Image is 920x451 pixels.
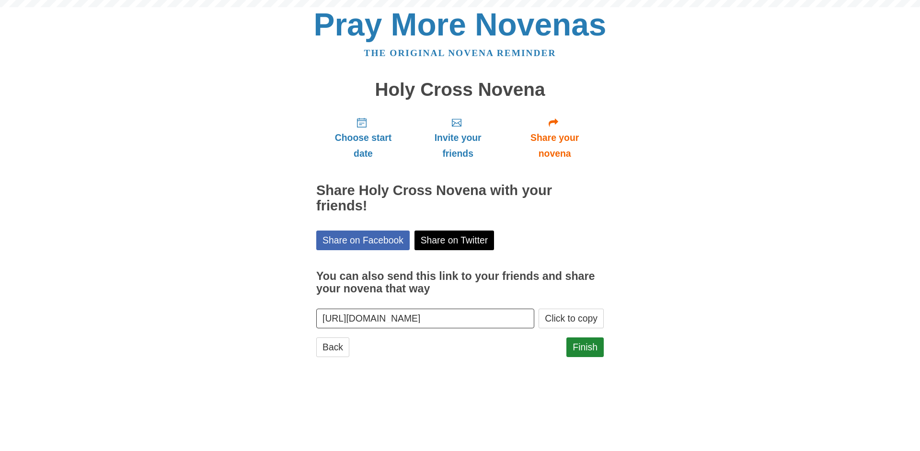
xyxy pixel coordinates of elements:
[410,109,506,166] a: Invite your friends
[539,309,604,328] button: Click to copy
[326,130,401,162] span: Choose start date
[316,231,410,250] a: Share on Facebook
[506,109,604,166] a: Share your novena
[314,7,607,42] a: Pray More Novenas
[364,48,556,58] a: The original novena reminder
[420,130,496,162] span: Invite your friends
[316,80,604,100] h1: Holy Cross Novena
[414,231,494,250] a: Share on Twitter
[316,337,349,357] a: Back
[316,183,604,214] h2: Share Holy Cross Novena with your friends!
[316,109,410,166] a: Choose start date
[316,270,604,295] h3: You can also send this link to your friends and share your novena that way
[566,337,604,357] a: Finish
[515,130,594,162] span: Share your novena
